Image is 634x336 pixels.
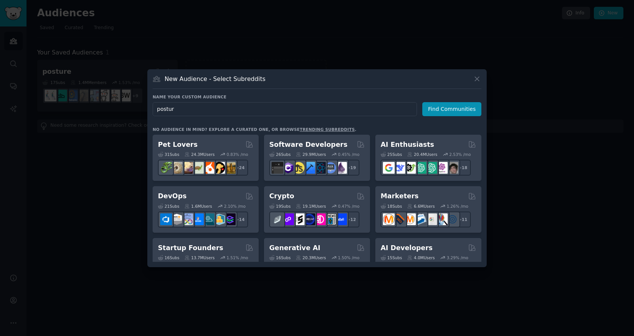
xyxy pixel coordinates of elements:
input: Pick a short name, like "Digital Marketers" or "Movie-Goers" [153,102,417,116]
h2: Generative AI [269,243,320,253]
img: Docker_DevOps [181,213,193,225]
div: 1.50 % /mo [338,255,359,260]
img: DevOpsLinks [192,213,204,225]
img: aws_cdk [213,213,225,225]
div: + 19 [344,160,359,176]
div: 6.6M Users [407,204,435,209]
div: 0.47 % /mo [338,204,359,209]
div: + 14 [232,212,248,227]
img: learnjavascript [293,162,305,174]
img: googleads [425,213,437,225]
img: turtle [192,162,204,174]
div: 16 Sub s [158,255,179,260]
div: + 24 [232,160,248,176]
img: defiblockchain [314,213,326,225]
img: CryptoNews [325,213,336,225]
img: leopardgeckos [181,162,193,174]
img: MarketingResearch [436,213,448,225]
img: defi_ [335,213,347,225]
h2: Marketers [381,191,419,201]
img: cockatiel [203,162,214,174]
img: AWS_Certified_Experts [171,213,183,225]
img: GoogleGeminiAI [383,162,395,174]
h3: Name your custom audience [153,94,481,100]
div: 4.0M Users [407,255,435,260]
div: 20.4M Users [407,152,437,157]
img: PetAdvice [213,162,225,174]
div: 2.53 % /mo [449,152,471,157]
div: 24.3M Users [184,152,214,157]
img: bigseo [394,213,405,225]
div: 16 Sub s [269,255,290,260]
img: elixir [335,162,347,174]
img: ArtificalIntelligence [447,162,458,174]
a: trending subreddits [300,127,354,132]
div: 3.29 % /mo [447,255,468,260]
div: 0.45 % /mo [338,152,359,157]
h2: AI Enthusiasts [381,140,434,149]
img: Emailmarketing [415,213,426,225]
div: 19.1M Users [296,204,326,209]
img: ethfinance [272,213,283,225]
img: azuredevops [160,213,172,225]
img: AskComputerScience [325,162,336,174]
img: AItoolsCatalog [404,162,416,174]
img: chatgpt_promptDesign [415,162,426,174]
img: DeepSeek [394,162,405,174]
div: 18 Sub s [381,204,402,209]
h2: AI Developers [381,243,433,253]
div: 26 Sub s [269,152,290,157]
img: dogbreed [224,162,236,174]
img: herpetology [160,162,172,174]
img: OnlineMarketing [447,213,458,225]
div: 1.26 % /mo [447,204,468,209]
button: Find Communities [422,102,481,116]
div: + 12 [344,212,359,227]
div: + 11 [455,212,471,227]
div: 1.6M Users [184,204,212,209]
img: platformengineering [203,213,214,225]
div: 0.83 % /mo [226,152,248,157]
img: content_marketing [383,213,395,225]
div: + 18 [455,160,471,176]
img: software [272,162,283,174]
img: AskMarketing [404,213,416,225]
div: 15 Sub s [381,255,402,260]
img: chatgpt_prompts_ [425,162,437,174]
div: No audience in mind? Explore a curated one, or browse . [153,127,356,132]
div: 13.7M Users [184,255,214,260]
img: ballpython [171,162,183,174]
div: 1.51 % /mo [226,255,248,260]
img: ethstaker [293,213,305,225]
img: PlatformEngineers [224,213,236,225]
img: web3 [303,213,315,225]
div: 2.10 % /mo [224,204,246,209]
div: 20.3M Users [296,255,326,260]
div: 31 Sub s [158,152,179,157]
h2: DevOps [158,191,187,201]
div: 21 Sub s [158,204,179,209]
img: reactnative [314,162,326,174]
img: OpenAIDev [436,162,448,174]
h2: Crypto [269,191,294,201]
div: 29.9M Users [296,152,326,157]
img: iOSProgramming [303,162,315,174]
img: 0xPolygon [282,213,294,225]
h2: Startup Founders [158,243,223,253]
h2: Software Developers [269,140,347,149]
img: csharp [282,162,294,174]
h2: Pet Lovers [158,140,198,149]
div: 19 Sub s [269,204,290,209]
div: 25 Sub s [381,152,402,157]
h3: New Audience - Select Subreddits [165,75,265,83]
